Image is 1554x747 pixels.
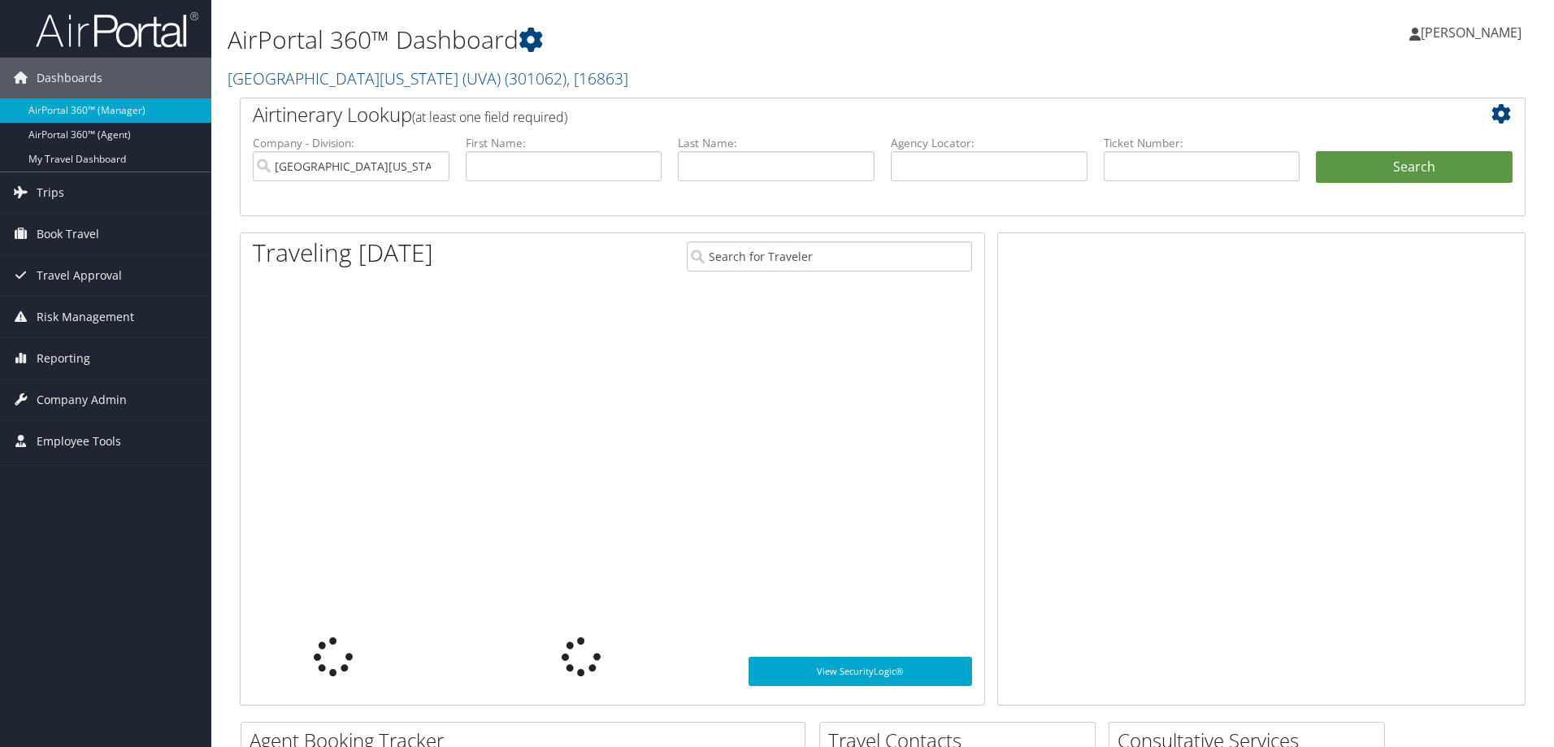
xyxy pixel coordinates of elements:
span: ( 301062 ) [505,67,566,89]
span: Book Travel [37,214,99,254]
input: Search for Traveler [687,241,972,271]
img: airportal-logo.png [36,11,198,49]
label: Company - Division: [253,135,449,151]
span: Travel Approval [37,255,122,296]
span: , [ 16863 ] [566,67,628,89]
h1: AirPortal 360™ Dashboard [228,23,1101,57]
a: [GEOGRAPHIC_DATA][US_STATE] (UVA) [228,67,628,89]
span: Trips [37,172,64,213]
span: Company Admin [37,380,127,420]
label: Last Name: [678,135,875,151]
a: View SecurityLogic® [749,657,972,686]
h1: Traveling [DATE] [253,236,433,270]
span: Employee Tools [37,421,121,462]
label: Ticket Number: [1104,135,1300,151]
span: Dashboards [37,58,102,98]
span: Risk Management [37,297,134,337]
button: Search [1316,151,1513,184]
label: Agency Locator: [891,135,1087,151]
span: [PERSON_NAME] [1421,24,1521,41]
label: First Name: [466,135,662,151]
span: (at least one field required) [412,108,567,126]
a: [PERSON_NAME] [1409,8,1538,57]
h2: Airtinerary Lookup [253,101,1405,128]
span: Reporting [37,338,90,379]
